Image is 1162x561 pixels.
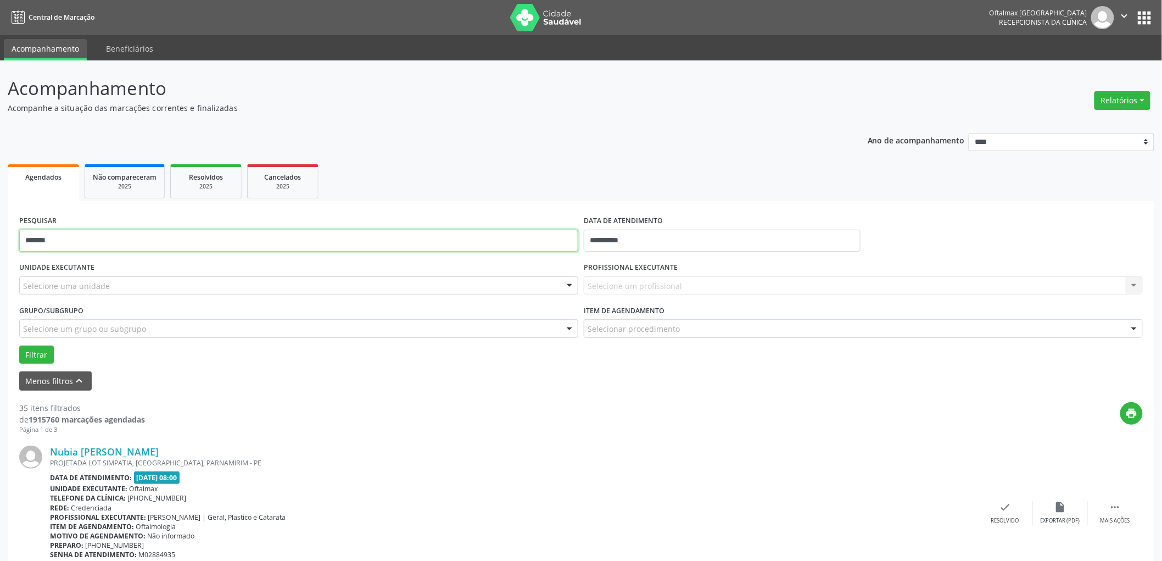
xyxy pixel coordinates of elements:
div: de [19,414,145,425]
div: 35 itens filtrados [19,402,145,414]
i:  [1119,10,1131,22]
div: Resolvido [991,517,1019,525]
label: DATA DE ATENDIMENTO [584,213,663,230]
span: Selecionar procedimento [588,323,680,335]
span: Oftalmologia [136,522,176,531]
button: print [1120,402,1143,425]
b: Senha de atendimento: [50,550,137,559]
b: Profissional executante: [50,513,146,522]
label: PROFISSIONAL EXECUTANTE [584,259,678,276]
img: img [19,446,42,469]
button: Menos filtroskeyboard_arrow_up [19,371,92,391]
label: PESQUISAR [19,213,57,230]
span: Central de Marcação [29,13,94,22]
span: Selecione uma unidade [23,280,110,292]
b: Preparo: [50,541,83,550]
div: Exportar (PDF) [1041,517,1080,525]
span: [PERSON_NAME] | Geral, Plastico e Catarata [148,513,286,522]
span: Credenciada [71,503,112,513]
span: Selecione um grupo ou subgrupo [23,323,146,335]
span: Cancelados [265,173,301,182]
a: Nubia [PERSON_NAME] [50,446,159,458]
b: Motivo de agendamento: [50,531,146,541]
span: [PHONE_NUMBER] [86,541,144,550]
div: 2025 [93,182,157,191]
button: apps [1135,8,1154,27]
span: [PHONE_NUMBER] [128,493,187,503]
div: 2025 [255,182,310,191]
div: 2025 [178,182,233,191]
span: Resolvidos [189,173,223,182]
button:  [1114,6,1135,29]
i: keyboard_arrow_up [74,375,86,387]
span: Agendados [25,173,62,182]
button: Filtrar [19,346,54,364]
span: M02884935 [139,550,176,559]
a: Beneficiários [98,39,161,58]
span: Não compareceram [93,173,157,182]
b: Telefone da clínica: [50,493,126,503]
b: Rede: [50,503,69,513]
i:  [1109,501,1121,513]
p: Acompanhamento [8,75,811,102]
i: insert_drive_file [1054,501,1066,513]
label: Grupo/Subgrupo [19,302,83,319]
label: UNIDADE EXECUTANTE [19,259,94,276]
p: Acompanhe a situação das marcações correntes e finalizadas [8,102,811,114]
b: Item de agendamento: [50,522,134,531]
span: Recepcionista da clínica [999,18,1087,27]
b: Data de atendimento: [50,473,132,482]
p: Ano de acompanhamento [868,133,965,147]
div: Página 1 de 3 [19,425,145,435]
a: Central de Marcação [8,8,94,26]
b: Unidade executante: [50,484,127,493]
div: Oftalmax [GEOGRAPHIC_DATA] [990,8,1087,18]
label: Item de agendamento [584,302,664,319]
div: PROJETADA LOT SIMPATIA, [GEOGRAPHIC_DATA], PARNAMIRIM - PE [50,458,978,468]
div: Mais ações [1100,517,1130,525]
i: check [999,501,1012,513]
span: [DATE] 08:00 [134,471,180,484]
span: Não informado [148,531,195,541]
strong: 1915760 marcações agendadas [29,414,145,425]
a: Acompanhamento [4,39,87,60]
img: img [1091,6,1114,29]
span: Oftalmax [130,484,158,493]
i: print [1126,407,1138,419]
button: Relatórios [1094,91,1150,110]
